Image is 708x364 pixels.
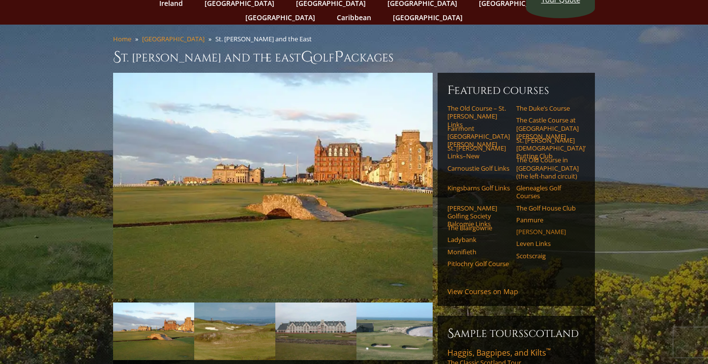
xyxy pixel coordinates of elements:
[215,34,316,43] li: St. [PERSON_NAME] and the East
[447,326,585,341] h6: Sample ToursScotland
[113,47,595,67] h1: St. [PERSON_NAME] and the East olf ackages
[447,164,510,172] a: Carnoustie Golf Links
[447,184,510,192] a: Kingsbarns Golf Links
[447,260,510,268] a: Pitlochry Golf Course
[447,204,510,228] a: [PERSON_NAME] Golfing Society Balcomie Links
[546,346,551,355] sup: ™
[240,10,320,25] a: [GEOGRAPHIC_DATA]
[516,104,579,112] a: The Duke’s Course
[516,156,579,180] a: The Old Course in [GEOGRAPHIC_DATA] (the left-hand circuit)
[516,240,579,247] a: Leven Links
[447,287,518,296] a: View Courses on Map
[516,252,579,260] a: Scotscraig
[332,10,376,25] a: Caribbean
[516,216,579,224] a: Panmure
[516,228,579,236] a: [PERSON_NAME]
[447,347,551,358] span: Haggis, Bagpipes, and Kilts
[447,104,510,128] a: The Old Course – St. [PERSON_NAME] Links
[388,10,468,25] a: [GEOGRAPHIC_DATA]
[516,184,579,200] a: Gleneagles Golf Courses
[447,83,585,98] h6: Featured Courses
[516,204,579,212] a: The Golf House Club
[447,124,510,149] a: Fairmont [GEOGRAPHIC_DATA][PERSON_NAME]
[301,47,313,67] span: G
[447,236,510,243] a: Ladybank
[334,47,344,67] span: P
[447,248,510,256] a: Monifieth
[447,144,510,160] a: St. [PERSON_NAME] Links–New
[142,34,205,43] a: [GEOGRAPHIC_DATA]
[516,116,579,140] a: The Castle Course at [GEOGRAPHIC_DATA][PERSON_NAME]
[447,224,510,232] a: The Blairgowrie
[516,136,579,160] a: St. [PERSON_NAME] [DEMOGRAPHIC_DATA]’ Putting Club
[113,34,131,43] a: Home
